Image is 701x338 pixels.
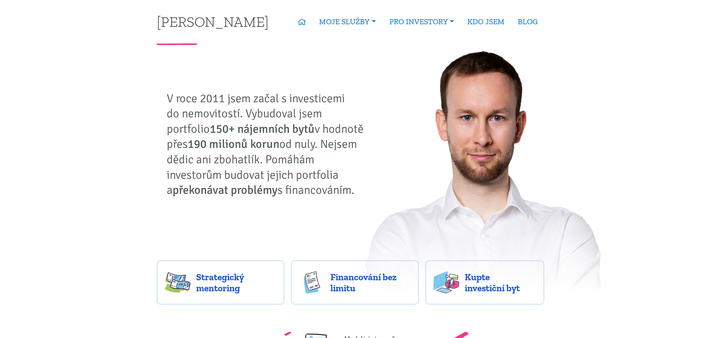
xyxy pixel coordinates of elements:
img: flats [433,271,459,293]
a: PRO INVESTORY [383,13,461,30]
a: KDO JSEM [461,13,511,30]
p: V roce 2011 jsem začal s investicemi do nemovitostí. Vybudoval jsem portfolio v hodnotě přes od n... [167,91,369,198]
strong: 150+ nájemních bytů [210,122,315,136]
a: MOJE SLUŽBY [312,13,382,30]
span: Kupte investiční byt [465,271,536,293]
strong: překonávat problémy [173,183,277,197]
a: [PERSON_NAME] [157,14,269,29]
a: BLOG [511,13,544,30]
img: finance [299,271,325,293]
a: Kupte investiční byt [425,260,544,305]
span: Strategický mentoring [196,271,276,293]
a: Financování bez limitu [291,260,419,305]
strong: 190 milionů korun [188,137,279,151]
a: Strategický mentoring [157,260,284,305]
img: strategy [165,271,191,293]
span: Financování bez limitu [330,271,411,293]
